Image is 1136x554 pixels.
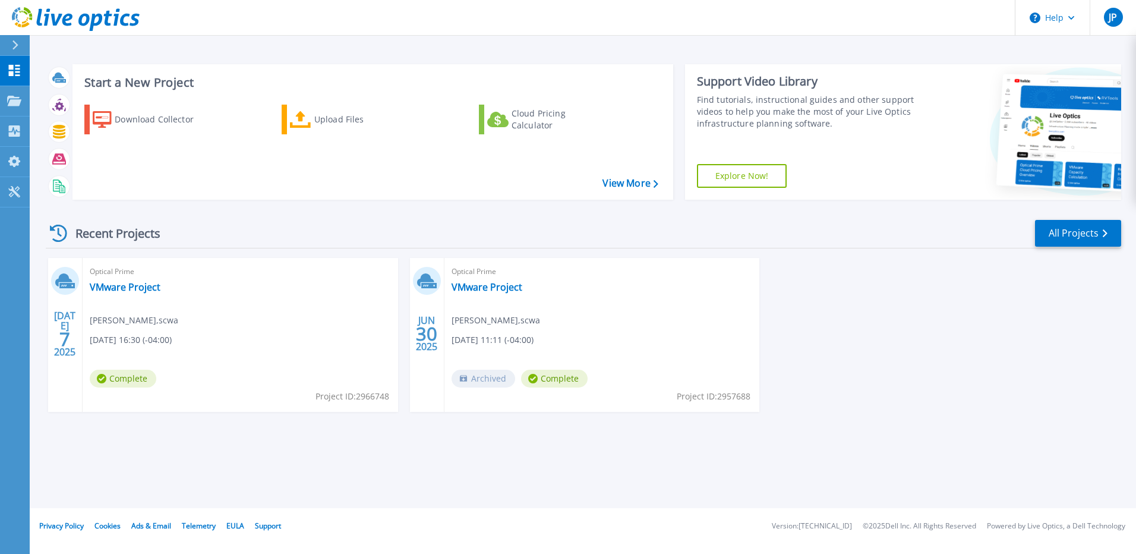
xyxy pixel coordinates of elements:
a: Cloud Pricing Calculator [479,105,611,134]
span: Archived [452,370,515,388]
span: Project ID: 2957688 [677,390,750,403]
li: Powered by Live Optics, a Dell Technology [987,522,1125,530]
span: Optical Prime [452,265,753,278]
div: Download Collector [115,108,210,131]
span: [DATE] 16:30 (-04:00) [90,333,172,347]
span: JP [1109,12,1117,22]
a: VMware Project [452,281,522,293]
span: Complete [521,370,588,388]
div: Find tutorials, instructional guides and other support videos to help you make the most of your L... [697,94,919,130]
span: Complete [90,370,156,388]
a: Support [255,521,281,531]
span: 7 [59,334,70,344]
li: Version: [TECHNICAL_ID] [772,522,852,530]
a: VMware Project [90,281,160,293]
div: Cloud Pricing Calculator [512,108,607,131]
a: Cookies [94,521,121,531]
span: Project ID: 2966748 [315,390,389,403]
a: Download Collector [84,105,217,134]
span: 30 [416,329,437,339]
a: Upload Files [282,105,414,134]
span: Optical Prime [90,265,391,278]
a: Privacy Policy [39,521,84,531]
div: JUN 2025 [415,312,438,355]
span: [DATE] 11:11 (-04:00) [452,333,534,347]
li: © 2025 Dell Inc. All Rights Reserved [863,522,976,530]
div: [DATE] 2025 [53,312,76,355]
a: Ads & Email [131,521,171,531]
a: All Projects [1035,220,1121,247]
div: Upload Files [314,108,409,131]
a: Telemetry [182,521,216,531]
div: Support Video Library [697,74,919,89]
div: Recent Projects [46,219,176,248]
span: [PERSON_NAME] , scwa [452,314,540,327]
h3: Start a New Project [84,76,658,89]
a: EULA [226,521,244,531]
a: Explore Now! [697,164,787,188]
span: [PERSON_NAME] , scwa [90,314,178,327]
a: View More [602,178,658,189]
